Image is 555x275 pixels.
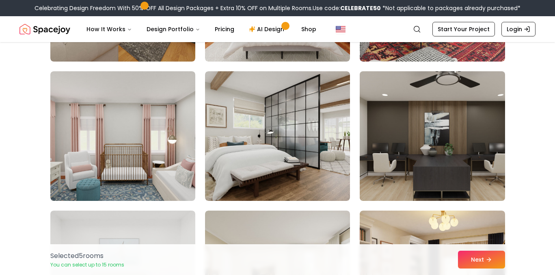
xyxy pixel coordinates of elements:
button: Next [458,251,505,269]
a: Login [501,22,536,36]
img: Room room-38 [205,71,350,201]
b: CELEBRATE50 [340,4,381,12]
a: AI Design [242,21,293,37]
p: You can select up to 15 rooms [50,262,124,268]
a: Shop [295,21,323,37]
img: Spacejoy Logo [19,21,70,37]
p: Selected 5 room s [50,251,124,261]
span: Use code: [313,4,381,12]
img: United States [336,24,346,34]
span: *Not applicable to packages already purchased* [381,4,520,12]
div: Celebrating Design Freedom With 50% OFF All Design Packages + Extra 10% OFF on Multiple Rooms. [35,4,520,12]
a: Start Your Project [432,22,495,36]
img: Room room-39 [356,68,508,204]
nav: Global [19,16,536,42]
button: How It Works [80,21,138,37]
nav: Main [80,21,323,37]
a: Pricing [208,21,241,37]
img: Room room-37 [50,71,195,201]
button: Design Portfolio [140,21,207,37]
a: Spacejoy [19,21,70,37]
